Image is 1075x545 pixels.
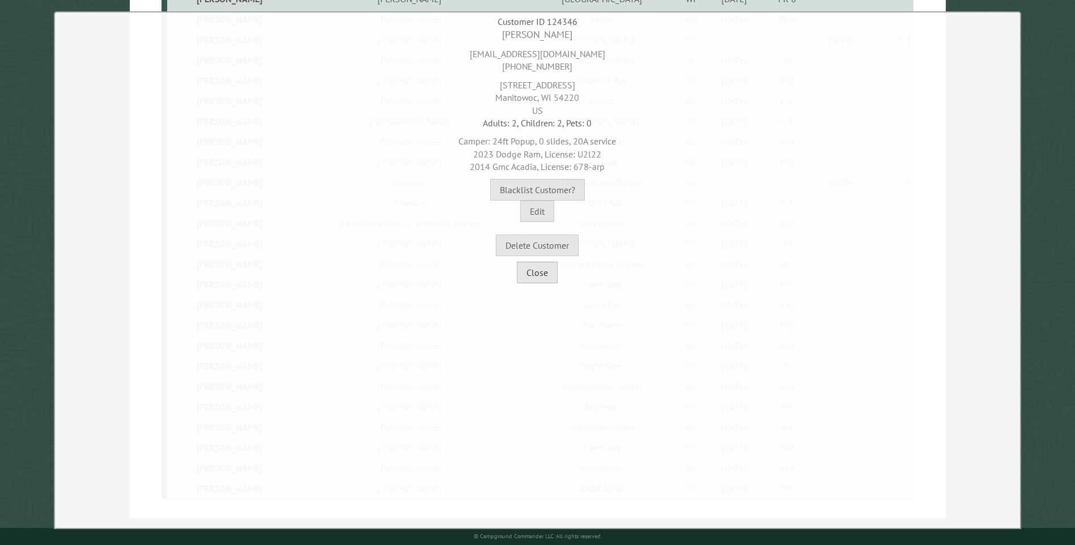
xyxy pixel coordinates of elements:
button: Blacklist Customer? [490,179,585,201]
button: Edit [520,201,554,222]
td: [PERSON_NAME] [288,9,530,29]
div: [PERSON_NAME] [58,28,1017,42]
td: ND [674,9,708,29]
div: [EMAIL_ADDRESS][DOMAIN_NAME] [PHONE_NUMBER] [58,42,1017,73]
td: [PERSON_NAME] [167,9,288,29]
span: 2014 Gmc Acadia, License: 678-arp [470,161,605,172]
button: Delete Customer [496,235,579,256]
td: RV-4 [761,9,813,29]
td: Fargo [530,9,674,29]
small: © Campground Commander LLC. All rights reserved. [474,533,602,540]
div: [STREET_ADDRESS] Manitowoc, WI 54220 US [58,73,1017,117]
div: Camper: 24ft Popup, 0 slides, 20A service [58,129,1017,173]
div: Customer ID 124346 [58,15,1017,28]
button: Close [517,262,558,283]
div: Adults: 2, Children: 2, Pets: 0 [58,117,1017,129]
span: 2023 Dodge Ram, License: U2l22 [473,148,601,160]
